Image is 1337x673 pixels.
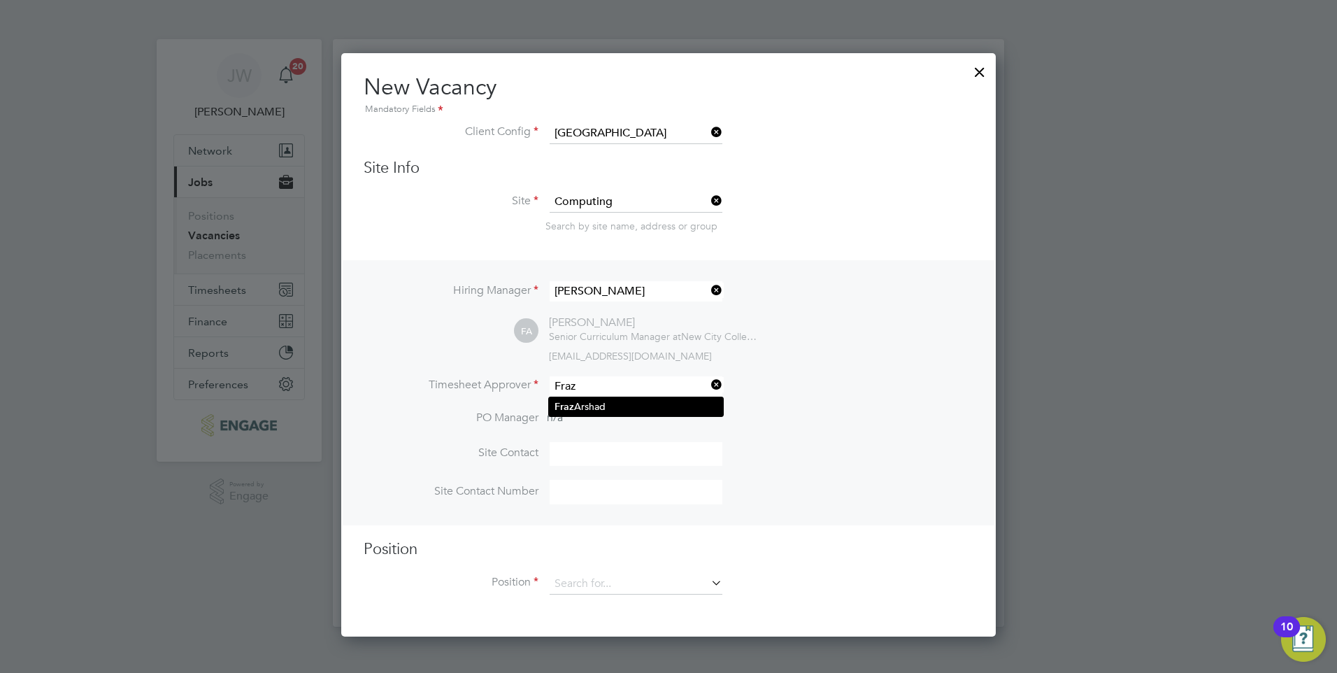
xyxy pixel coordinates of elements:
div: 10 [1280,627,1293,645]
input: Search for... [550,376,722,397]
h2: New Vacancy [364,73,973,118]
button: Open Resource Center, 10 new notifications [1281,617,1326,662]
div: New City College Limited [549,330,759,343]
label: Client Config [364,125,538,139]
input: Search for... [550,281,722,302]
label: Site Contact Number [364,484,538,499]
label: Timesheet Approver [364,378,538,392]
div: Mandatory Fields [364,102,973,118]
span: Search by site name, address or group [545,220,717,232]
span: FA [514,319,538,343]
div: [PERSON_NAME] [549,316,759,330]
label: Hiring Manager [364,283,538,298]
h3: Site Info [364,158,973,178]
input: Search for... [550,123,722,144]
label: Position [364,575,538,590]
label: PO Manager [364,411,538,425]
label: Site [364,194,538,208]
label: Site Contact [364,446,538,460]
h3: Position [364,539,973,560]
span: n/a [547,411,563,425]
b: Fraz [555,401,574,413]
span: [EMAIL_ADDRESS][DOMAIN_NAME] [549,350,712,362]
li: Arshad [549,397,723,416]
span: Senior Curriculum Manager at [549,330,681,343]
input: Search for... [550,574,722,595]
input: Search for... [550,192,722,213]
